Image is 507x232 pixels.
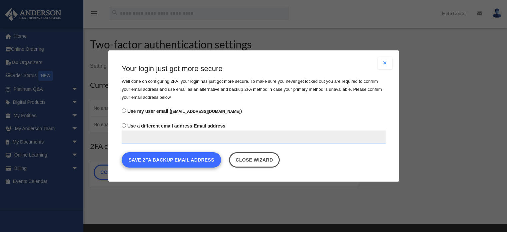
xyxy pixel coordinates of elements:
[122,77,386,101] p: Well done on configuring 2FA, your login has just got more secure. To make sure you never get loc...
[122,131,386,144] input: Use a different email address:Email address
[122,152,221,168] button: Save 2FA backup email address
[122,123,126,128] input: Use a different email address:Email address
[127,123,193,129] span: Use a different email address:
[122,108,126,113] input: Use my user email ([EMAIL_ADDRESS][DOMAIN_NAME])
[122,121,386,144] label: Email address
[378,57,392,69] button: Close modal
[171,109,240,114] small: [EMAIL_ADDRESS][DOMAIN_NAME]
[122,64,386,74] h3: Your login just got more secure
[229,152,279,168] a: Close wizard
[127,108,242,114] span: Use my user email ( )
